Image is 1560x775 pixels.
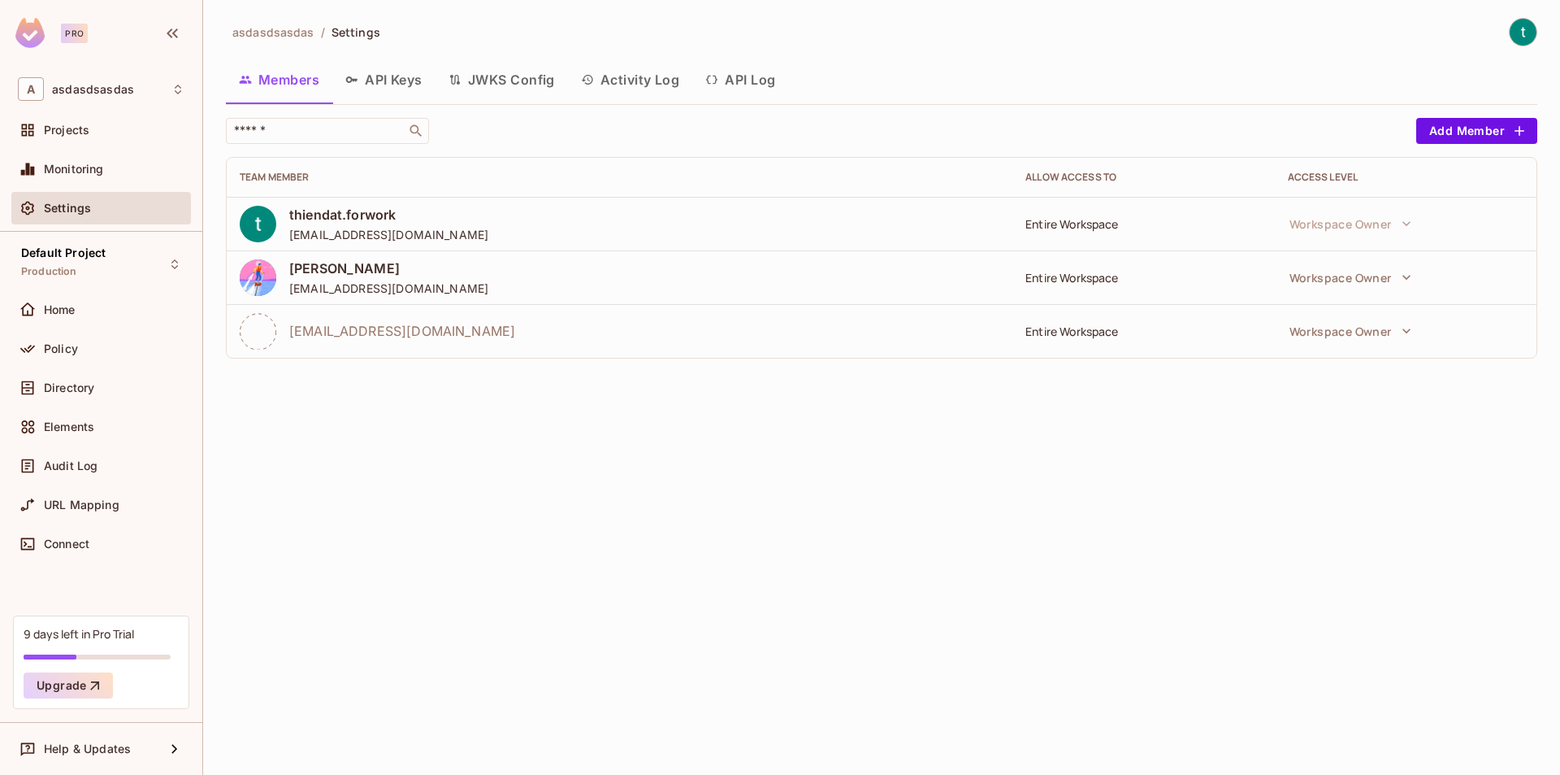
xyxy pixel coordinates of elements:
span: Production [21,265,77,278]
li: / [321,24,325,40]
span: thiendat.forwork [289,206,488,224]
span: Audit Log [44,459,97,472]
button: Upgrade [24,673,113,699]
span: Elements [44,420,94,433]
span: [PERSON_NAME] [289,259,488,277]
div: Entire Workspace [1025,270,1261,285]
button: Workspace Owner [1281,261,1419,294]
div: Access Level [1288,171,1523,184]
span: Workspace: asdasdsasdas [52,83,134,96]
div: Allow Access to [1025,171,1261,184]
span: Help & Updates [44,742,131,755]
span: URL Mapping [44,499,119,512]
span: Settings [44,202,91,215]
button: Add Member [1416,118,1537,144]
button: Members [226,59,332,100]
span: Settings [331,24,380,40]
button: JWKS Config [435,59,568,100]
button: Workspace Owner [1281,315,1419,347]
div: Pro [61,24,88,43]
span: asdasdsasdas [232,24,314,40]
div: Team Member [240,171,999,184]
span: [EMAIL_ADDRESS][DOMAIN_NAME] [289,281,488,296]
div: 9 days left in Pro Trial [24,626,134,642]
div: Entire Workspace [1025,216,1261,232]
span: Monitoring [44,163,104,176]
span: [EMAIL_ADDRESS][DOMAIN_NAME] [289,227,488,242]
div: Entire Workspace [1025,324,1261,339]
span: Policy [44,342,78,355]
img: ACg8ocLP7PdksGvqpn5z-TIQHfR7O4K2QS8AuffgXU2jFLSxfPgj=s96-c [240,206,276,242]
span: Directory [44,381,94,394]
img: ACg8ocKp2fx9LLWHA9nLrpVDzlXtGyBrjMLtqtfMte1YE91OWvWd-XEEdw=s96-c [240,259,276,296]
button: Workspace Owner [1281,207,1419,240]
span: Default Project [21,246,106,259]
img: thiendat.forwork [1510,19,1536,46]
span: Projects [44,124,89,137]
button: Activity Log [568,59,693,100]
img: SReyMgAAAABJRU5ErkJggg== [15,18,45,48]
span: Home [44,303,76,316]
span: A [18,77,44,101]
button: API Log [692,59,788,100]
button: API Keys [332,59,435,100]
span: [EMAIL_ADDRESS][DOMAIN_NAME] [289,322,515,340]
span: Connect [44,538,89,551]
